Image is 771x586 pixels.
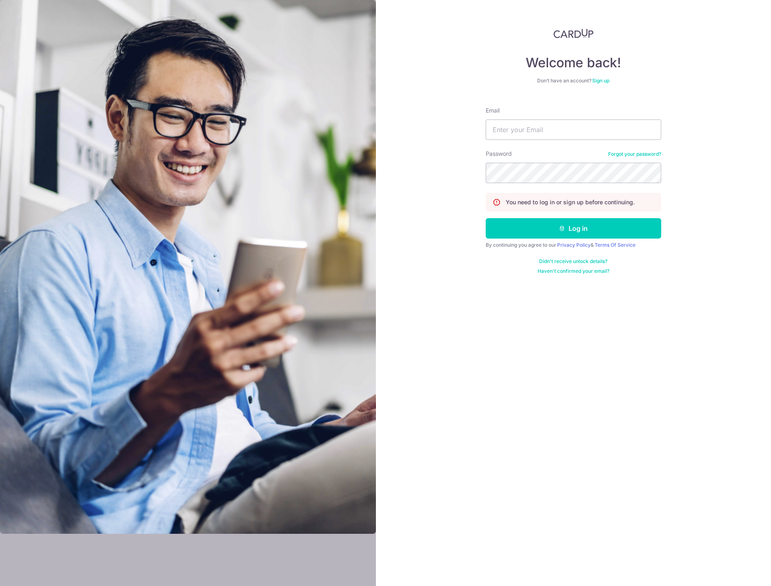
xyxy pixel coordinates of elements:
label: Password [486,150,512,158]
div: Don’t have an account? [486,77,661,84]
a: Sign up [592,77,609,84]
label: Email [486,106,500,115]
h4: Welcome back! [486,55,661,71]
input: Enter your Email [486,119,661,140]
p: You need to log in or sign up before continuing. [506,198,635,206]
a: Forgot your password? [608,151,661,157]
a: Privacy Policy [557,242,591,248]
a: Terms Of Service [595,242,635,248]
a: Didn't receive unlock details? [539,258,607,265]
button: Log in [486,218,661,239]
img: CardUp Logo [553,29,593,38]
a: Haven't confirmed your email? [538,268,609,274]
div: By continuing you agree to our & [486,242,661,248]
